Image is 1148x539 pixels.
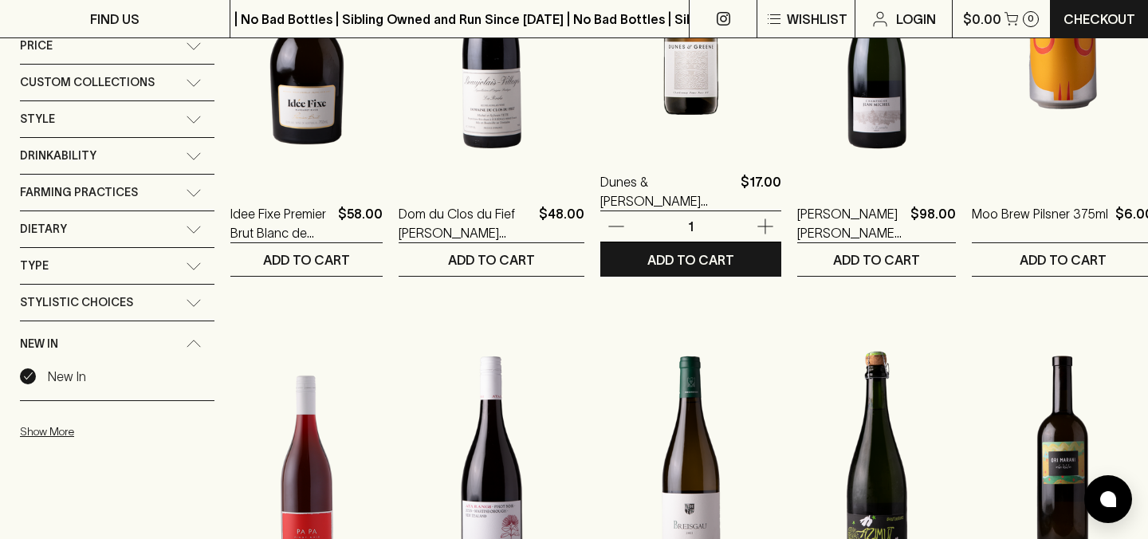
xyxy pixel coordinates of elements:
p: ADD TO CART [647,250,734,269]
span: Dietary [20,219,67,239]
div: Style [20,101,214,137]
button: ADD TO CART [399,243,584,276]
a: [PERSON_NAME] [PERSON_NAME] Brut NV [797,204,904,242]
p: Wishlist [787,10,847,29]
span: Stylistic Choices [20,293,133,313]
span: Style [20,109,55,129]
div: Farming Practices [20,175,214,210]
p: FIND US [90,10,140,29]
p: 0 [1028,14,1034,23]
div: Drinkability [20,138,214,174]
div: Stylistic Choices [20,285,214,321]
button: Show More [20,415,229,448]
button: ADD TO CART [797,243,956,276]
p: New In [48,367,86,386]
p: $58.00 [338,204,383,242]
span: Type [20,256,49,276]
p: ADD TO CART [448,250,535,269]
a: Moo Brew Pilsner 375ml [972,204,1108,242]
span: Price [20,36,53,56]
p: ADD TO CART [263,250,350,269]
p: $98.00 [910,204,956,242]
p: $48.00 [539,204,584,242]
div: Type [20,248,214,284]
img: bubble-icon [1100,491,1116,507]
p: ADD TO CART [833,250,920,269]
a: Dom du Clos du Fief [PERSON_NAME][GEOGRAPHIC_DATA]-Villages 2023 [399,204,533,242]
p: 1 [672,218,710,235]
span: Custom Collections [20,73,155,92]
div: Price [20,28,214,64]
button: ADD TO CART [600,243,781,276]
p: Login [896,10,936,29]
div: New In [20,321,214,367]
p: $17.00 [741,172,781,210]
p: ADD TO CART [1020,250,1107,269]
button: ADD TO CART [230,243,383,276]
span: Drinkability [20,146,96,166]
span: Farming Practices [20,183,138,203]
p: $0.00 [963,10,1001,29]
a: Dunes & [PERSON_NAME] Chardonnay / Pinot Sparkling NV [600,172,734,210]
p: Checkout [1063,10,1135,29]
span: New In [20,334,58,354]
a: Idee Fixe Premier Brut Blanc de Blancs Sparkling 2023 750ml [230,204,332,242]
div: Custom Collections [20,65,214,100]
div: Dietary [20,211,214,247]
